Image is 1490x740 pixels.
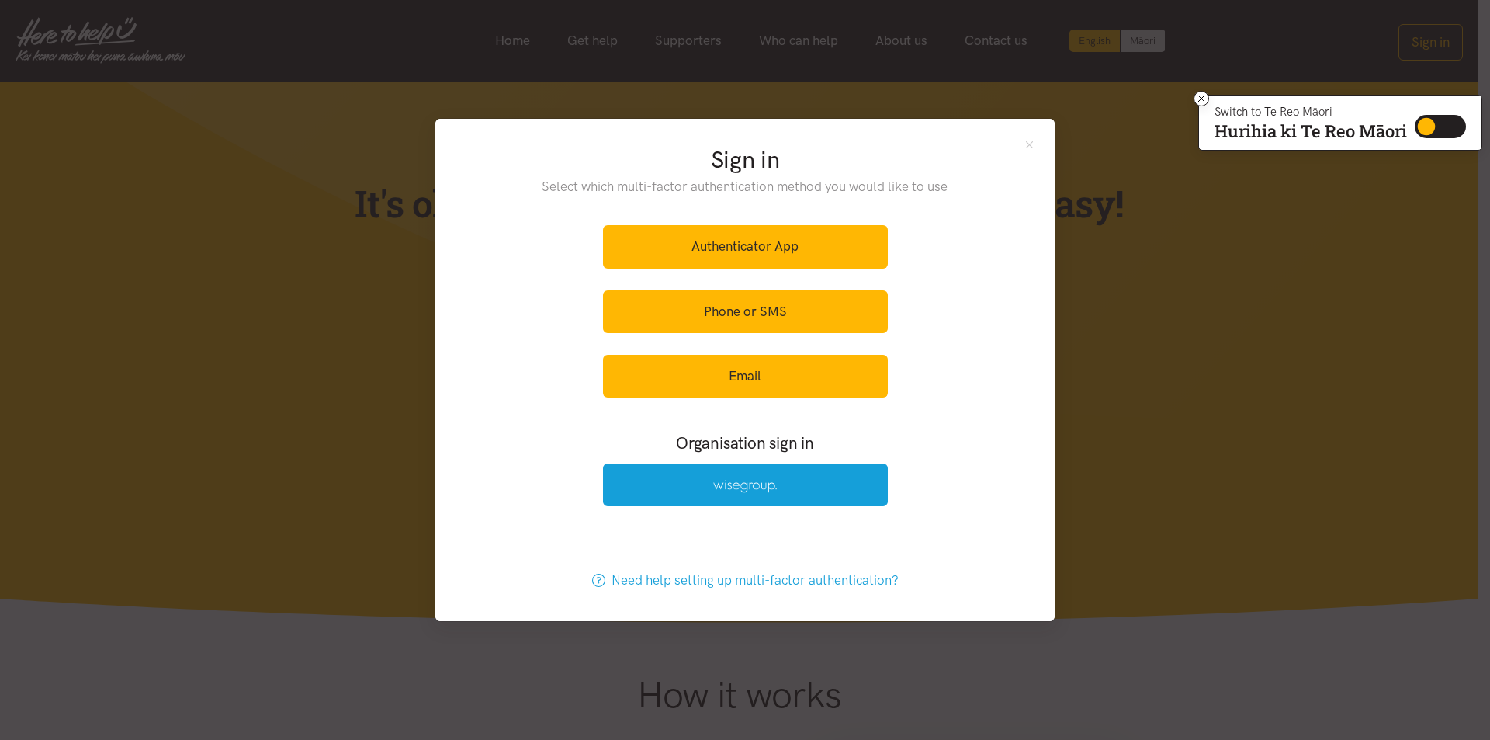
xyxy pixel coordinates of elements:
h3: Organisation sign in [560,432,930,454]
button: Close [1023,137,1036,151]
p: Hurihia ki Te Reo Māori [1215,124,1407,138]
p: Switch to Te Reo Māori [1215,107,1407,116]
img: Wise Group [713,480,777,493]
a: Phone or SMS [603,290,888,333]
p: Select which multi-factor authentication method you would like to use [511,176,980,197]
a: Need help setting up multi-factor authentication? [576,559,915,602]
a: Authenticator App [603,225,888,268]
a: Email [603,355,888,398]
h2: Sign in [511,144,980,176]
